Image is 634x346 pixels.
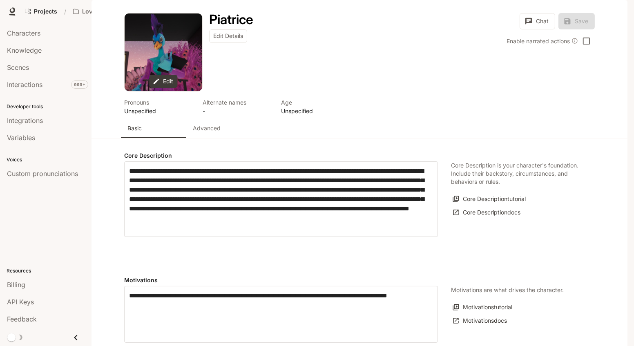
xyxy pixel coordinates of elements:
p: Advanced [193,124,221,132]
p: Core Description is your character's foundation. Include their backstory, circumstances, and beha... [451,161,582,186]
div: label [124,161,438,237]
p: Love Bird Cam [82,8,123,15]
button: Chat [520,13,555,29]
p: Unspecified [124,107,193,115]
button: Edit [150,75,178,88]
button: Open character avatar dialog [125,13,202,91]
div: Avatar image [125,13,202,91]
p: - [203,107,271,115]
div: / [61,7,69,16]
button: Open workspace menu [69,3,136,20]
p: Age [281,98,350,107]
div: Enable narrated actions [507,37,578,45]
button: Open character details dialog [209,13,253,26]
a: Go to projects [21,3,61,20]
a: Core Descriptiondocs [451,206,522,219]
h4: Motivations [124,276,438,284]
button: Core Descriptiontutorial [451,192,528,206]
h4: Core Description [124,152,438,160]
button: Motivationstutorial [451,301,514,314]
button: Open character details dialog [203,98,271,115]
span: Projects [34,8,57,15]
p: Motivations are what drives the character. [451,286,564,294]
p: Alternate names [203,98,271,107]
button: Open character details dialog [281,98,350,115]
a: Motivationsdocs [451,314,509,328]
button: Edit Details [209,29,247,43]
p: Pronouns [124,98,193,107]
button: Open character details dialog [124,98,193,115]
p: Unspecified [281,107,350,115]
h1: Piatrice [209,11,253,27]
p: Basic [127,124,142,132]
